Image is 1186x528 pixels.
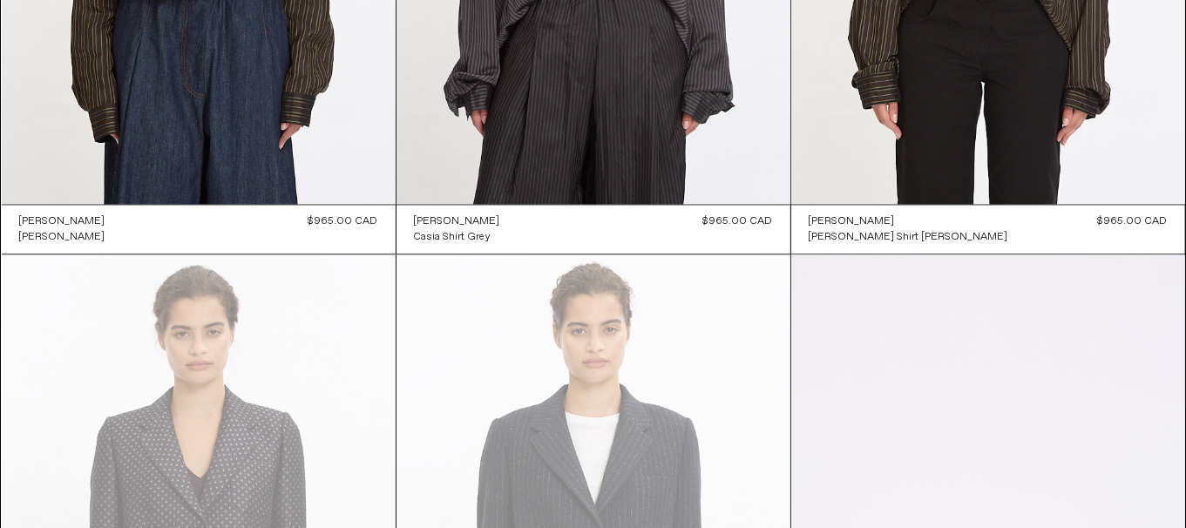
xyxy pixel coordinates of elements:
[809,229,1008,245] a: [PERSON_NAME] Shirt [PERSON_NAME]
[308,213,378,229] div: $965.00 CAD
[414,230,491,245] div: Casia Shirt Grey
[809,214,895,229] div: [PERSON_NAME]
[703,213,773,229] div: $965.00 CAD
[809,230,1008,245] div: [PERSON_NAME] Shirt [PERSON_NAME]
[19,214,105,229] div: [PERSON_NAME]
[414,214,500,229] div: [PERSON_NAME]
[1098,213,1168,229] div: $965.00 CAD
[19,213,105,229] a: [PERSON_NAME]
[809,213,1008,229] a: [PERSON_NAME]
[19,230,105,245] div: [PERSON_NAME]
[414,213,500,229] a: [PERSON_NAME]
[19,229,105,245] a: [PERSON_NAME]
[414,229,500,245] a: Casia Shirt Grey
